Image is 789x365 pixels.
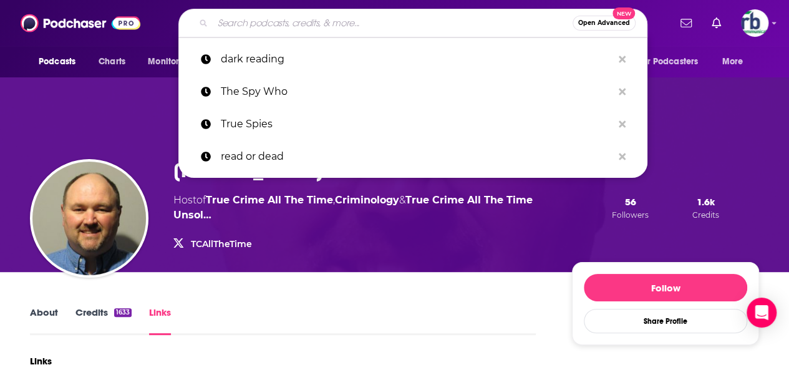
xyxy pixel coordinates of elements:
[149,306,171,335] a: Links
[221,108,612,140] p: True Spies
[675,12,697,34] a: Show notifications dropdown
[741,9,768,37] span: Logged in as johannarb
[114,308,132,317] div: 1633
[573,16,636,31] button: Open AdvancedNew
[638,53,698,71] span: For Podcasters
[178,108,647,140] a: True Spies
[139,50,208,74] button: open menu
[689,195,723,220] button: 1.6kCredits
[32,162,146,275] img: Mike Ferguson
[335,194,399,206] a: Criminology
[714,50,759,74] button: open menu
[697,196,715,208] span: 1.6k
[178,9,647,37] div: Search podcasts, credits, & more...
[612,210,649,220] span: Followers
[747,298,777,328] div: Open Intercom Messenger
[196,194,333,206] span: of
[625,196,636,208] span: 56
[173,158,323,183] h3: [PERSON_NAME]
[173,194,196,206] span: Host
[707,12,726,34] a: Show notifications dropdown
[741,9,768,37] img: User Profile
[221,43,612,75] p: dark reading
[75,306,132,335] a: Credits1633
[608,195,652,220] button: 56Followers
[99,53,125,71] span: Charts
[578,20,630,26] span: Open Advanced
[206,194,333,206] a: True Crime All The Time
[148,53,192,71] span: Monitoring
[90,50,133,74] a: Charts
[30,306,58,335] a: About
[178,75,647,108] a: The Spy Who
[21,11,140,35] img: Podchaser - Follow, Share and Rate Podcasts
[612,7,635,19] span: New
[221,140,612,173] p: read or dead
[213,13,573,33] input: Search podcasts, credits, & more...
[30,50,92,74] button: open menu
[333,194,335,206] span: ,
[741,9,768,37] button: Show profile menu
[692,210,719,220] span: Credits
[399,194,405,206] span: &
[191,238,252,250] a: TCAllTheTime
[584,274,747,301] button: Follow
[178,140,647,173] a: read or dead
[178,43,647,75] a: dark reading
[630,50,716,74] button: open menu
[722,53,743,71] span: More
[221,75,612,108] p: The Spy Who
[584,309,747,333] button: Share Profile
[39,53,75,71] span: Podcasts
